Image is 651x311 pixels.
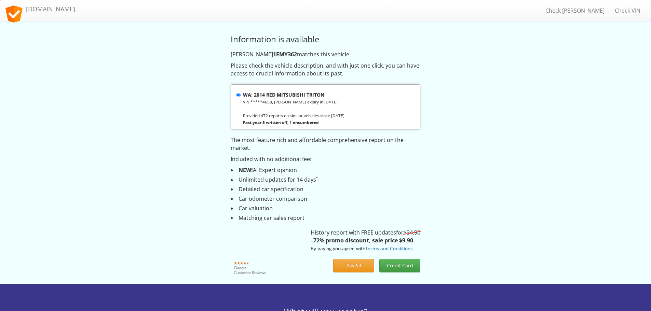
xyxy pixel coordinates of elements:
p: [PERSON_NAME] matches this vehicle. [231,51,420,58]
span: for [396,229,420,236]
input: WA: 2014 RED MITSUBISHI TRITON VIN *****4658, [PERSON_NAME] expiry in [DATE] Provided 472 reports... [236,93,241,97]
strong: NEW! [239,166,253,174]
p: Please check the vehicle description, and with just one click, you can have access to crucial inf... [231,62,420,77]
a: Check [PERSON_NAME] [540,2,610,19]
img: Google customer reviews [231,259,270,277]
a: Check VIN [610,2,646,19]
p: Included with no additional fee: [231,155,420,163]
small: By paying you agree with [311,245,412,252]
a: Terms and Conditions [365,245,412,252]
li: Unlimited updates for 14 days [231,176,420,184]
strong: Past year 5 written off, 1 encumbered [243,119,319,125]
li: Matching car sales report [231,214,420,222]
li: Detailed car specification [231,185,420,193]
strong: –72% promo discount, sale price $9.90 [311,237,413,244]
p: History report with FREE updates [311,229,420,252]
strong: WA: 2014 RED MITSUBISHI TRITON [243,91,324,98]
h3: Information is available [231,35,420,44]
button: PayPal [333,259,374,272]
small: Provided 472 reports on similar vehicles since [DATE] [243,113,344,118]
s: $34.90 [404,229,420,236]
button: Credit Card [379,259,420,272]
p: The most feature rich and affordable comprehensive report on the market. [231,136,420,152]
li: AI Expert opinion [231,166,420,174]
li: Car odometer comparison [231,195,420,203]
small: VIN *****4658, [PERSON_NAME] expiry in [DATE] [243,99,338,104]
li: Car valuation [231,204,420,212]
strong: 1EMY362 [273,51,297,58]
img: logo.svg [5,5,23,23]
a: [DOMAIN_NAME] [0,0,80,17]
